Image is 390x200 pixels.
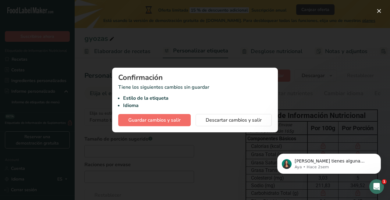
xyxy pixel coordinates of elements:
span: Descartar cambios y salir [206,116,262,124]
iframe: Intercom notifications mensaje [268,141,390,184]
button: Descartar cambios y salir [196,114,272,126]
div: Confirmación [118,74,272,81]
iframe: Intercom live chat [369,179,384,194]
span: Guardar cambios y salir [128,116,181,124]
span: 1 [382,179,387,184]
li: Estilo de la etiqueta [123,95,272,102]
p: Tiene los siguientes cambios sin guardar [118,84,272,109]
li: Idioma [123,102,272,109]
button: Guardar cambios y salir [118,114,191,126]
